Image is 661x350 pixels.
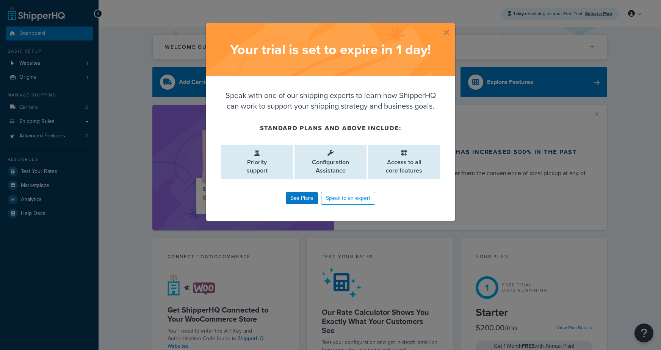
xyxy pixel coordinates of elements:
a: Speak to an expert [321,192,375,205]
p: Speak with one of our shipping experts to learn how ShipperHQ can work to support your shipping s... [221,90,440,111]
h4: Standard plans and above include: [221,124,440,133]
h2: Your trial is set to expire in 1 day ! [213,42,448,57]
li: Access to all core features [368,145,440,179]
li: Priority support [221,145,293,179]
a: See Plans [286,192,318,204]
li: Configuration Assistance [294,145,367,179]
